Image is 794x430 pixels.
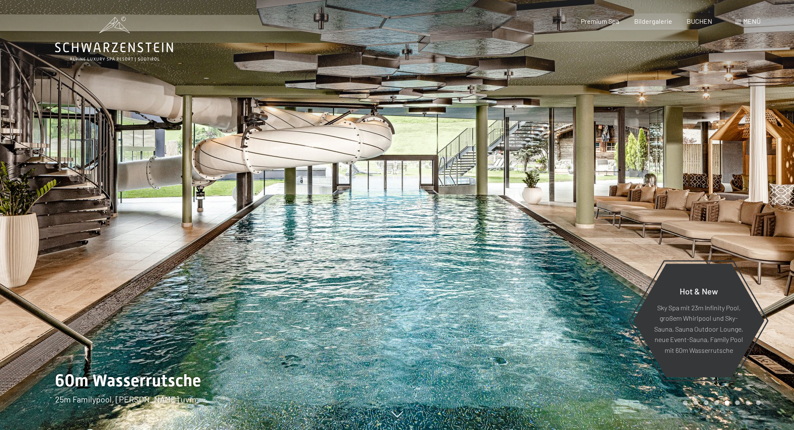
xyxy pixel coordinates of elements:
[687,17,712,25] a: BUCHEN
[683,400,688,405] div: Carousel Page 1
[735,400,740,405] div: Carousel Page 6
[746,400,750,405] div: Carousel Page 7
[704,400,708,405] div: Carousel Page 3
[743,17,761,25] span: Menü
[725,400,729,405] div: Carousel Page 5 (Current Slide)
[634,17,672,25] a: Bildergalerie
[581,17,619,25] a: Premium Spa
[756,400,761,405] div: Carousel Page 8
[714,400,719,405] div: Carousel Page 4
[680,286,718,296] span: Hot & New
[633,263,765,378] a: Hot & New Sky Spa mit 23m Infinity Pool, großem Whirlpool und Sky-Sauna, Sauna Outdoor Lounge, ne...
[653,302,744,355] p: Sky Spa mit 23m Infinity Pool, großem Whirlpool und Sky-Sauna, Sauna Outdoor Lounge, neue Event-S...
[693,400,698,405] div: Carousel Page 2
[680,400,761,405] div: Carousel Pagination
